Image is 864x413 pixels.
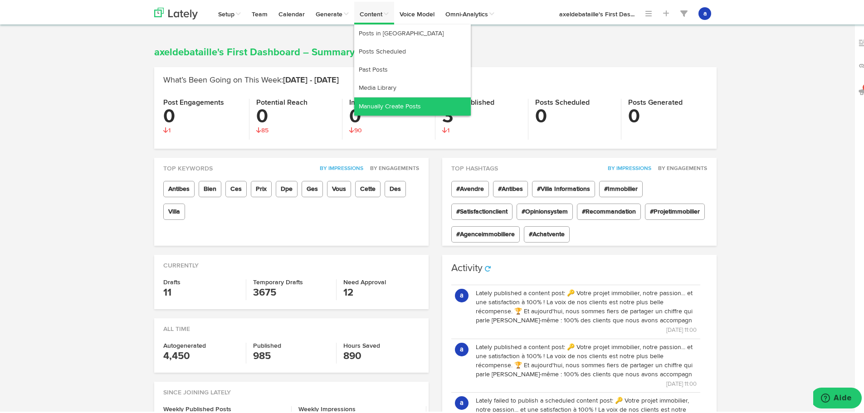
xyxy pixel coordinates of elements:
span: #Avendre [451,179,489,195]
div: Top Hashtags [442,156,717,171]
a: Manually Create Posts [354,96,471,114]
span: ... [630,10,635,16]
h3: 0 [628,105,708,124]
h3: 890 [343,347,420,362]
h3: 0 [535,105,614,124]
a: Posts in [GEOGRAPHIC_DATA] [354,23,471,41]
span: Cette [355,179,381,195]
h4: Published [253,341,329,347]
span: Ces [225,179,247,195]
h3: 0 [163,105,242,124]
h2: What’s Been Going on This Week: [163,74,708,83]
span: Bien [199,179,221,195]
h4: Potential Reach [256,97,335,105]
h4: Impressions [349,97,428,105]
div: Currently [154,253,429,268]
button: By Impressions [315,162,364,171]
h3: 11 [163,284,239,298]
h1: axeldebataille's First Dashboard – Summary [154,45,717,56]
div: Since Joining Lately [154,380,429,395]
button: a [455,394,469,408]
span: #Opinionsystem [517,202,573,218]
h4: Temporary Drafts [253,277,329,284]
h3: 3 [442,105,521,124]
iframe: Ouvre un widget dans lequel vous pouvez trouver plus d’informations [813,386,862,408]
h3: Activity [451,262,483,272]
span: Villa [163,202,185,218]
span: #Projetimmobilier [645,202,705,218]
button: a [455,287,469,301]
span: 90 [349,126,362,132]
h3: 4,450 [163,347,239,362]
div: All Time [154,316,429,332]
span: Des [385,179,406,195]
img: logo_lately_bg_light.svg [154,6,198,18]
h3: 0 [349,105,428,124]
h3: 985 [253,347,329,362]
a: Past Posts [354,59,471,77]
h4: Weekly Impressions [298,404,420,411]
h3: 0 [256,105,335,124]
button: By Engagements [365,162,420,171]
span: #Agenceimmobiliere [451,224,520,241]
span: Antibes [163,179,195,195]
h4: Posts Published [442,97,521,105]
h4: Autogenerated [163,341,239,347]
h4: Posts Scheduled [535,97,614,105]
span: #Immobilier [599,179,643,195]
span: #Villa Informations [532,179,595,195]
a: Posts Scheduled [354,41,471,59]
p: Lately published a content post: 🔑 Votre projet immobilier, notre passion... et une satisfaction ... [476,287,697,323]
span: [DATE] - [DATE] [283,74,339,83]
h4: Weekly Published Posts [163,404,284,411]
span: Ges [302,179,323,195]
span: Vous [327,179,351,195]
p: [DATE] 11:00 [476,377,697,387]
h3: 12 [343,284,420,298]
span: #Achatvente [524,224,570,241]
span: Dpe [276,179,298,195]
div: Top Keywords [154,156,429,171]
span: 85 [256,126,268,132]
span: #Recommandation [577,202,641,218]
h4: Drafts [163,277,239,284]
h4: Posts Generated [628,97,708,105]
a: Media Library [354,77,471,95]
p: [DATE] 11:00 [476,323,697,333]
span: #Satisfactionclient [451,202,513,218]
button: By Impressions [603,162,652,171]
h4: Hours Saved [343,341,420,347]
h3: 3675 [253,284,329,298]
span: Prix [251,179,272,195]
h4: Post Engagements [163,97,242,105]
button: a [455,341,469,355]
p: Lately published a content post: 🔑 Votre projet immobilier, notre passion... et une satisfaction ... [476,341,697,377]
button: a [698,5,711,18]
span: 1 [442,126,449,132]
button: By Engagements [653,162,708,171]
span: 1 [163,126,171,132]
h4: Need Approval [343,277,420,284]
span: #Antibes [493,179,528,195]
